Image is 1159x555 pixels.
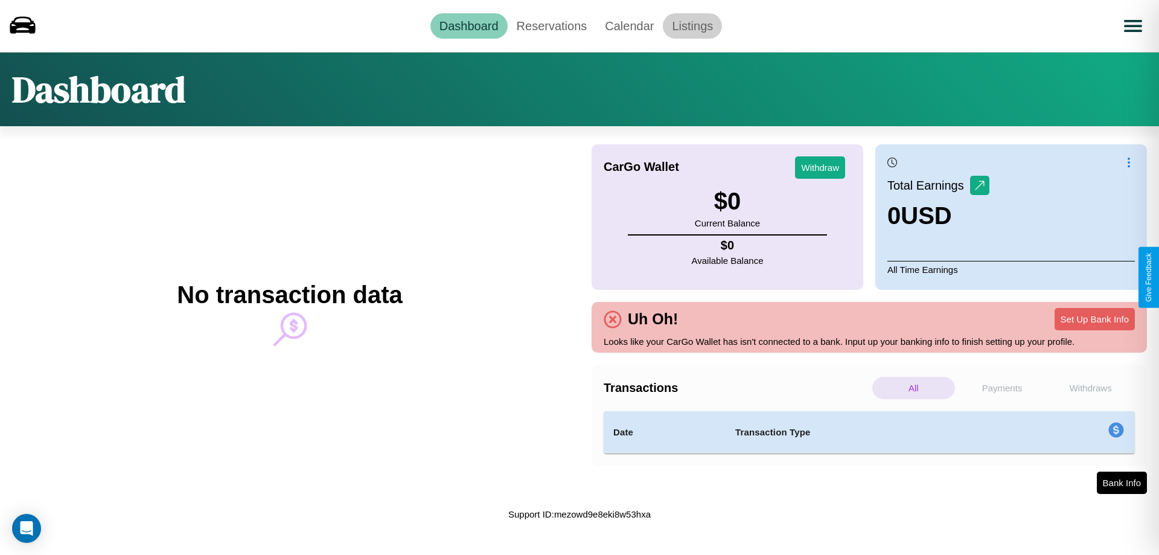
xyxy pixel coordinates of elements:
h4: CarGo Wallet [604,160,679,174]
h4: Date [613,425,716,440]
div: Open Intercom Messenger [12,514,41,543]
p: Current Balance [695,215,760,231]
div: Give Feedback [1145,253,1153,302]
h3: 0 USD [887,202,989,229]
h1: Dashboard [12,65,185,114]
button: Withdraw [795,156,845,179]
p: Total Earnings [887,175,970,196]
a: Dashboard [430,13,508,39]
p: Support ID: mezowd9e8eki8w53hxa [508,506,651,522]
h4: Transaction Type [735,425,1009,440]
p: Payments [961,377,1044,399]
p: Available Balance [692,252,764,269]
button: Bank Info [1097,472,1147,494]
button: Open menu [1116,9,1150,43]
a: Calendar [596,13,663,39]
h2: No transaction data [177,281,402,309]
h4: Transactions [604,381,869,395]
h4: $ 0 [692,239,764,252]
p: Looks like your CarGo Wallet has isn't connected to a bank. Input up your banking info to finish ... [604,333,1135,350]
a: Reservations [508,13,596,39]
h3: $ 0 [695,188,760,215]
a: Listings [663,13,722,39]
h4: Uh Oh! [622,310,684,328]
p: All Time Earnings [887,261,1135,278]
button: Set Up Bank Info [1055,308,1135,330]
p: Withdraws [1049,377,1132,399]
table: simple table [604,411,1135,454]
p: All [872,377,955,399]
